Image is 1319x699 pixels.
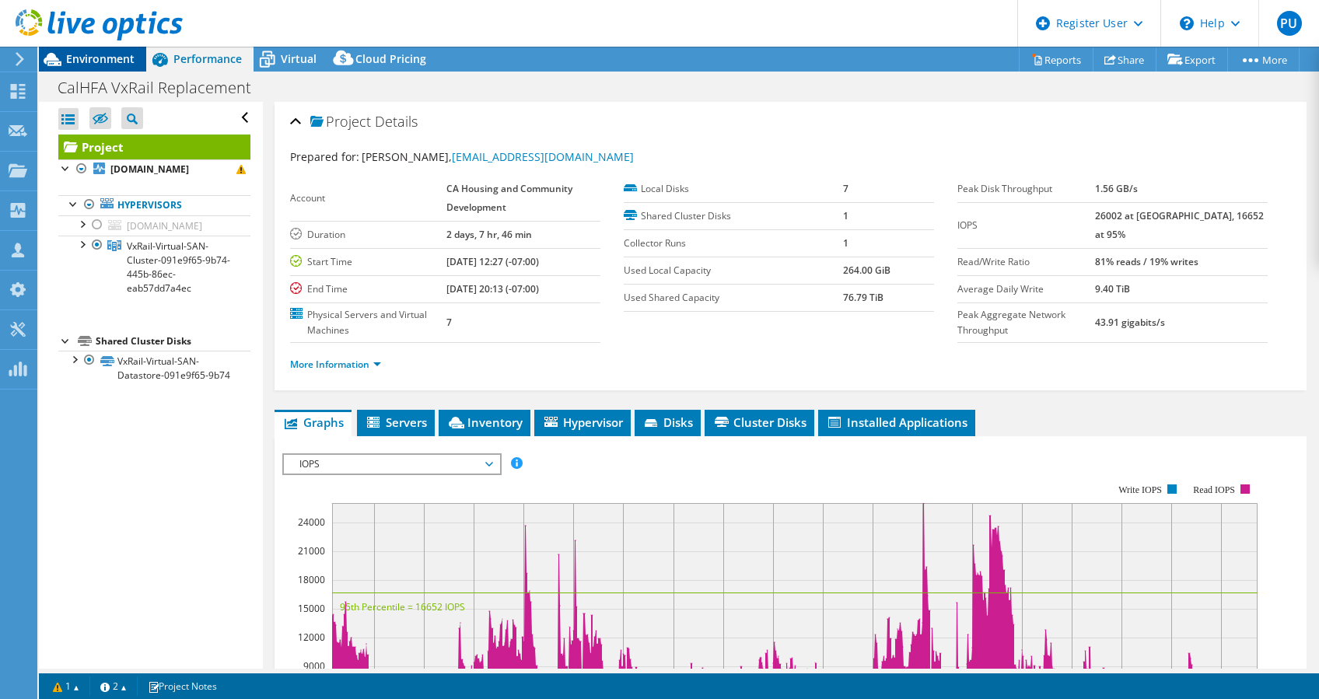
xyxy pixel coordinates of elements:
[58,215,250,236] a: [DOMAIN_NAME]
[282,414,344,430] span: Graphs
[58,135,250,159] a: Project
[290,281,446,297] label: End Time
[340,600,465,613] text: 95th Percentile = 16652 IOPS
[110,163,189,176] b: [DOMAIN_NAME]
[542,414,623,430] span: Hypervisor
[298,573,325,586] text: 18000
[298,602,325,615] text: 15000
[1095,316,1165,329] b: 43.91 gigabits/s
[957,218,1095,233] label: IOPS
[375,112,418,131] span: Details
[957,307,1095,338] label: Peak Aggregate Network Throughput
[1095,209,1264,241] b: 26002 at [GEOGRAPHIC_DATA], 16652 at 95%
[446,316,452,329] b: 7
[89,676,138,696] a: 2
[1095,282,1130,295] b: 9.40 TiB
[957,181,1095,197] label: Peak Disk Throughput
[624,290,843,306] label: Used Shared Capacity
[365,414,427,430] span: Servers
[1193,484,1235,495] text: Read IOPS
[58,159,250,180] a: [DOMAIN_NAME]
[843,236,848,250] b: 1
[446,282,539,295] b: [DATE] 20:13 (-07:00)
[1277,11,1302,36] span: PU
[290,358,381,371] a: More Information
[290,190,446,206] label: Account
[446,228,532,241] b: 2 days, 7 hr, 46 min
[452,149,634,164] a: [EMAIL_ADDRESS][DOMAIN_NAME]
[1227,47,1300,72] a: More
[96,332,250,351] div: Shared Cluster Disks
[290,227,446,243] label: Duration
[624,263,843,278] label: Used Local Capacity
[292,455,492,474] span: IOPS
[310,114,371,130] span: Project
[957,281,1095,297] label: Average Daily Write
[843,182,848,195] b: 7
[127,239,230,295] span: VxRail-Virtual-SAN-Cluster-091e9f65-9b74-445b-86ec-eab57dd7a4ec
[624,208,843,224] label: Shared Cluster Disks
[303,659,325,673] text: 9000
[290,149,359,164] label: Prepared for:
[957,254,1095,270] label: Read/Write Ratio
[58,236,250,298] a: VxRail-Virtual-SAN-Cluster-091e9f65-9b74-445b-86ec-eab57dd7a4ec
[298,544,325,557] text: 21000
[58,351,250,385] a: VxRail-Virtual-SAN-Datastore-091e9f65-9b74
[51,79,275,96] h1: CalHFA VxRail Replacement
[281,51,317,66] span: Virtual
[826,414,967,430] span: Installed Applications
[1095,255,1198,268] b: 81% reads / 19% writes
[137,676,228,696] a: Project Notes
[1095,182,1138,195] b: 1.56 GB/s
[712,414,806,430] span: Cluster Disks
[1156,47,1228,72] a: Export
[624,236,843,251] label: Collector Runs
[446,255,539,268] b: [DATE] 12:27 (-07:00)
[290,254,446,270] label: Start Time
[642,414,693,430] span: Disks
[624,181,843,197] label: Local Disks
[843,291,883,304] b: 76.79 TiB
[843,264,890,277] b: 264.00 GiB
[298,631,325,644] text: 12000
[446,414,523,430] span: Inventory
[42,676,90,696] a: 1
[298,516,325,529] text: 24000
[1118,484,1162,495] text: Write IOPS
[58,195,250,215] a: Hypervisors
[66,51,135,66] span: Environment
[362,149,634,164] span: [PERSON_NAME],
[446,182,572,214] b: CA Housing and Community Development
[1019,47,1093,72] a: Reports
[290,307,446,338] label: Physical Servers and Virtual Machines
[127,219,202,232] span: [DOMAIN_NAME]
[1180,16,1194,30] svg: \n
[173,51,242,66] span: Performance
[1093,47,1156,72] a: Share
[355,51,426,66] span: Cloud Pricing
[843,209,848,222] b: 1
